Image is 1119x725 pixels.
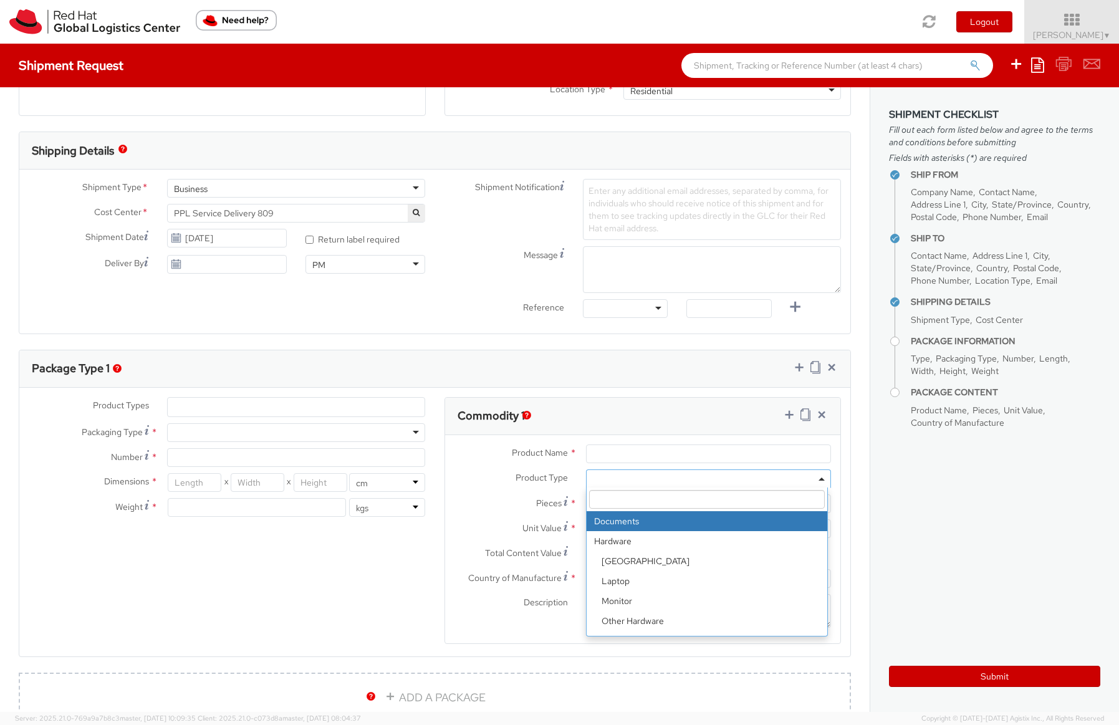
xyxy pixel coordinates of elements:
[32,362,110,375] h3: Package Type 1
[82,426,143,438] span: Packaging Type
[1057,199,1088,210] span: Country
[939,365,966,377] span: Height
[19,59,123,72] h4: Shipment Request
[911,250,967,261] span: Contact Name
[105,257,144,270] span: Deliver By
[587,531,827,671] li: Hardware
[305,236,314,244] input: Return label required
[936,353,997,364] span: Packaging Type
[921,714,1104,724] span: Copyright © [DATE]-[DATE] Agistix Inc., All Rights Reserved
[522,522,562,534] span: Unit Value
[911,186,973,198] span: Company Name
[104,476,149,487] span: Dimensions
[911,337,1100,346] h4: Package Information
[911,262,971,274] span: State/Province
[594,631,827,651] li: Server
[468,572,562,583] span: Country of Manufacture
[979,186,1035,198] span: Contact Name
[231,473,284,492] input: Width
[111,451,143,463] span: Number
[168,473,221,492] input: Length
[976,262,1007,274] span: Country
[889,666,1100,687] button: Submit
[911,199,966,210] span: Address Line 1
[19,673,851,723] a: ADD A PACKAGE
[294,473,347,492] input: Height
[963,211,1021,223] span: Phone Number
[911,365,934,377] span: Width
[115,501,143,512] span: Weight
[975,275,1030,286] span: Location Type
[167,204,425,223] span: PPL Service Delivery 809
[524,249,558,261] span: Message
[536,497,562,509] span: Pieces
[587,531,827,551] strong: Hardware
[587,511,827,531] li: Documents
[1027,211,1048,223] span: Email
[973,405,998,416] span: Pieces
[911,297,1100,307] h4: Shipping Details
[1036,275,1057,286] span: Email
[594,611,827,631] li: Other Hardware
[594,551,827,571] li: [GEOGRAPHIC_DATA]
[523,302,564,313] span: Reference
[120,714,196,723] span: master, [DATE] 10:09:35
[911,170,1100,180] h4: Ship From
[1033,29,1111,41] span: [PERSON_NAME]
[973,250,1027,261] span: Address Line 1
[889,151,1100,164] span: Fields with asterisks (*) are required
[911,234,1100,243] h4: Ship To
[911,405,967,416] span: Product Name
[15,714,196,723] span: Server: 2025.21.0-769a9a7b8c3
[305,231,401,246] label: Return label required
[93,400,149,411] span: Product Types
[221,473,230,492] span: X
[284,473,293,492] span: X
[1033,250,1048,261] span: City
[550,84,605,95] span: Location Type
[992,199,1052,210] span: State/Province
[174,208,418,219] span: PPL Service Delivery 809
[516,472,568,483] span: Product Type
[1002,353,1034,364] span: Number
[9,9,180,34] img: rh-logistics-00dfa346123c4ec078e1.svg
[911,388,1100,397] h4: Package Content
[956,11,1012,32] button: Logout
[32,145,114,157] h3: Shipping Details
[475,181,560,194] span: Shipment Notification
[485,547,562,559] span: Total Content Value
[196,10,277,31] button: Need help?
[889,109,1100,120] h3: Shipment Checklist
[594,571,827,591] li: Laptop
[174,183,208,195] div: Business
[971,199,986,210] span: City
[889,123,1100,148] span: Fill out each form listed below and agree to the terms and conditions before submitting
[282,714,361,723] span: master, [DATE] 08:04:37
[630,85,673,97] div: Residential
[458,410,525,422] h3: Commodity 1
[911,314,970,325] span: Shipment Type
[198,714,361,723] span: Client: 2025.21.0-c073d8a
[312,259,325,271] div: PM
[911,353,930,364] span: Type
[681,53,993,78] input: Shipment, Tracking or Reference Number (at least 4 chars)
[82,181,142,195] span: Shipment Type
[911,275,969,286] span: Phone Number
[976,314,1023,325] span: Cost Center
[971,365,999,377] span: Weight
[911,211,957,223] span: Postal Code
[911,417,1004,428] span: Country of Manufacture
[1039,353,1068,364] span: Length
[1004,405,1043,416] span: Unit Value
[1013,262,1059,274] span: Postal Code
[588,185,828,234] span: Enter any additional email addresses, separated by comma, for individuals who should receive noti...
[1103,31,1111,41] span: ▼
[85,231,144,244] span: Shipment Date
[94,206,142,220] span: Cost Center
[594,591,827,611] li: Monitor
[524,597,568,608] span: Description
[512,447,568,458] span: Product Name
